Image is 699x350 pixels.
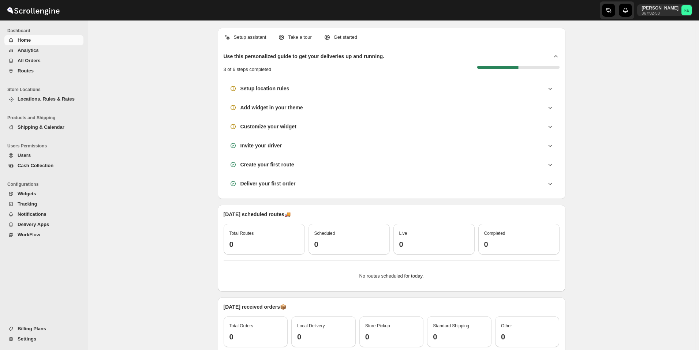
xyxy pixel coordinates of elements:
span: Scheduled [314,231,335,236]
h3: 0 [229,332,282,341]
button: Routes [4,66,83,76]
button: Locations, Rules & Rates [4,94,83,104]
span: Local Delivery [297,323,325,328]
img: ScrollEngine [6,1,61,19]
h2: Use this personalized guide to get your deliveries up and running. [224,53,385,60]
span: Notifications [18,211,46,217]
button: Home [4,35,83,45]
p: 3 of 6 steps completed [224,66,272,73]
h3: 0 [399,240,469,249]
h3: 0 [314,240,384,249]
span: Live [399,231,407,236]
span: Analytics [18,48,39,53]
span: Locations, Rules & Rates [18,96,75,102]
span: Store Locations [7,87,84,93]
button: All Orders [4,56,83,66]
p: [DATE] received orders 📦 [224,303,560,311]
p: Setup assistant [234,34,266,41]
button: Users [4,150,83,161]
span: Products and Shipping [7,115,84,121]
button: Tracking [4,199,83,209]
span: Users [18,153,31,158]
button: Analytics [4,45,83,56]
button: Billing Plans [4,324,83,334]
button: Delivery Apps [4,219,83,230]
span: Home [18,37,31,43]
h3: 0 [501,332,554,341]
span: Store Pickup [365,323,390,328]
span: Widgets [18,191,36,196]
button: Notifications [4,209,83,219]
p: Get started [334,34,357,41]
h3: Setup location rules [240,85,289,92]
span: Completed [484,231,505,236]
button: User menu [637,4,692,16]
h3: 0 [297,332,350,341]
span: Standard Shipping [433,323,469,328]
button: WorkFlow [4,230,83,240]
span: Delivery Apps [18,222,49,227]
h3: Add widget in your theme [240,104,303,111]
p: [PERSON_NAME] [642,5,679,11]
span: Users Permissions [7,143,84,149]
button: Widgets [4,189,83,199]
span: Settings [18,336,36,342]
span: Total Orders [229,323,253,328]
p: 867f02-58 [642,11,679,15]
span: Total Routes [229,231,254,236]
p: Take a tour [288,34,311,41]
span: Routes [18,68,34,74]
text: ka [684,8,689,12]
span: Dashboard [7,28,84,34]
h3: 0 [229,240,299,249]
span: Cash Collection [18,163,53,168]
p: [DATE] scheduled routes 🚚 [224,211,560,218]
button: Shipping & Calendar [4,122,83,132]
h3: Invite your driver [240,142,282,149]
span: WorkFlow [18,232,40,237]
h3: Create your first route [240,161,294,168]
p: No routes scheduled for today. [229,272,554,280]
span: Tracking [18,201,37,207]
h3: 0 [484,240,554,249]
span: khaled alrashidi [681,5,692,15]
span: Other [501,323,512,328]
h3: 0 [433,332,486,341]
h3: Customize your widget [240,123,296,130]
h3: Deliver your first order [240,180,296,187]
span: Billing Plans [18,326,46,331]
h3: 0 [365,332,418,341]
span: All Orders [18,58,41,63]
button: Settings [4,334,83,344]
span: Shipping & Calendar [18,124,64,130]
button: Cash Collection [4,161,83,171]
span: Configurations [7,181,84,187]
